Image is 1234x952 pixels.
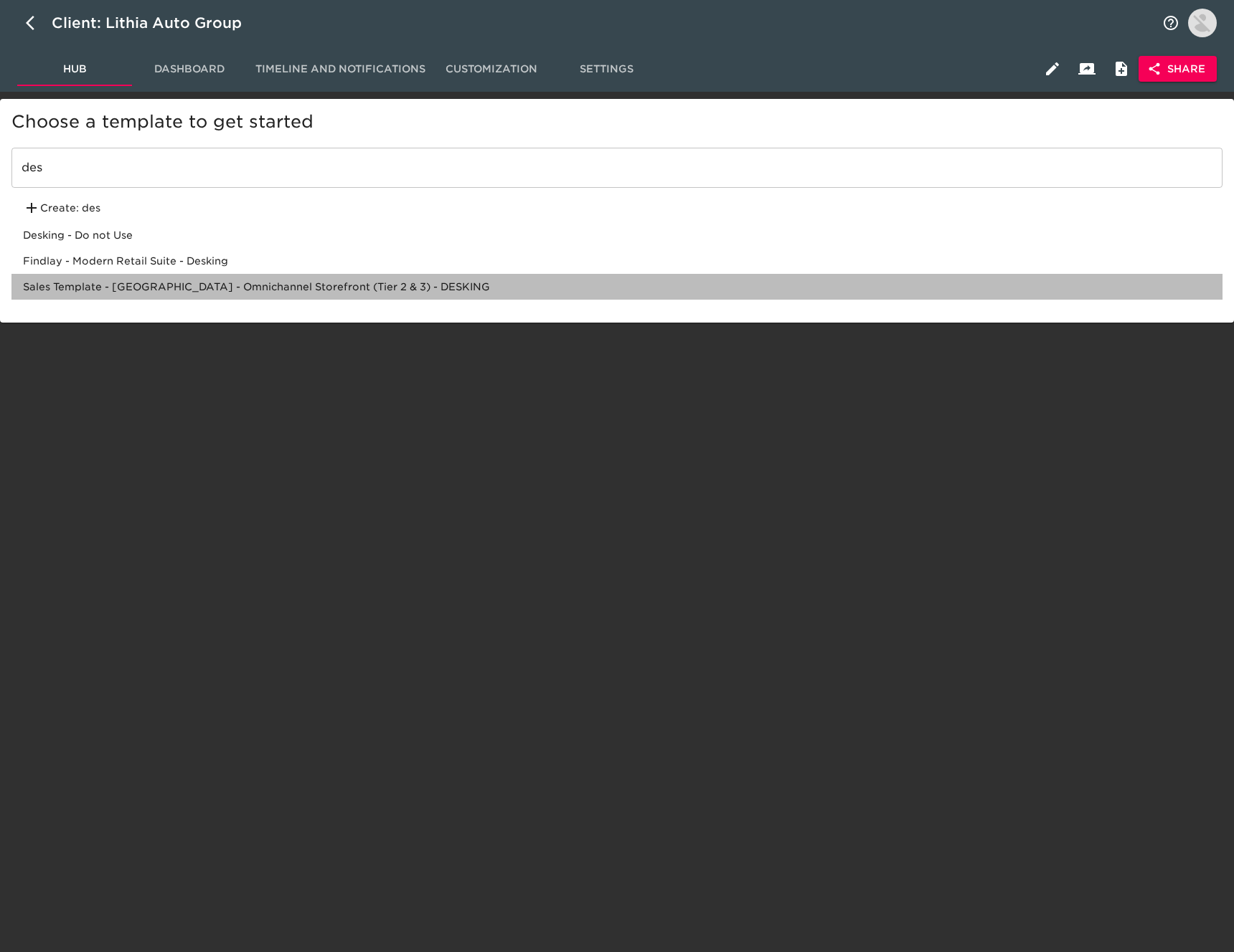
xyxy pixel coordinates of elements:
span: Timeline and Notifications [255,60,425,78]
div: Desking - Do not Use [11,222,1223,248]
h5: Choose a template to get started [11,110,1223,133]
button: notifications [1154,6,1188,40]
div: Sales Template - [GEOGRAPHIC_DATA] - Omnichannel Storefront (Tier 2 & 3) - DESKING [11,274,1223,300]
span: Hub [26,60,123,78]
span: Dashboard [141,60,238,78]
input: search [11,148,1223,188]
div: Client: Lithia Auto Group [52,11,262,34]
button: Share [1139,56,1217,82]
img: Profile [1188,9,1217,37]
span: Customization [443,60,540,78]
button: Internal Notes and Comments [1104,52,1139,86]
button: Client View [1070,52,1104,86]
button: Edit Hub [1035,52,1070,86]
span: Settings [557,60,655,78]
div: Findlay - Modern Retail Suite - Desking [11,248,1223,274]
div: Create: des [11,194,1223,222]
span: Share [1150,60,1205,78]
